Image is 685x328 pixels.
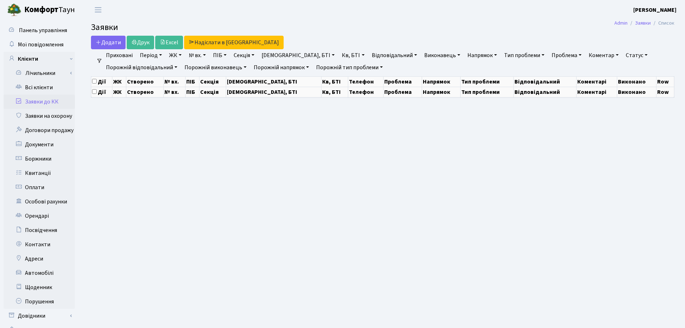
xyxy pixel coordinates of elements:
[4,195,75,209] a: Особові рахунки
[89,4,107,16] button: Переключити навігацію
[127,36,154,49] a: Друк
[421,49,463,61] a: Виконавець
[422,87,461,97] th: Напрямок
[164,87,186,97] th: № вх.
[4,109,75,123] a: Заявки на охорону
[369,49,420,61] a: Відповідальний
[18,41,64,49] span: Мої повідомлення
[514,87,576,97] th: Відповідальний
[4,294,75,309] a: Порушення
[461,76,514,87] th: Тип проблеми
[4,309,75,323] a: Довідники
[383,76,422,87] th: Проблема
[91,76,112,87] th: Дії
[321,87,348,97] th: Кв, БТІ
[4,180,75,195] a: Оплати
[4,252,75,266] a: Адреси
[4,209,75,223] a: Орендарі
[383,87,422,97] th: Проблема
[4,37,75,52] a: Мої повідомлення
[4,166,75,180] a: Квитанції
[633,6,676,14] a: [PERSON_NAME]
[112,87,126,97] th: ЖК
[465,49,500,61] a: Напрямок
[313,61,386,74] a: Порожній тип проблеми
[461,87,514,97] th: Тип проблеми
[4,152,75,166] a: Боржники
[96,39,121,46] span: Додати
[339,49,367,61] a: Кв, БТІ
[24,4,59,15] b: Комфорт
[91,21,118,34] span: Заявки
[614,19,628,27] a: Admin
[210,49,229,61] a: ПІБ
[604,16,685,31] nav: breadcrumb
[126,87,164,97] th: Створено
[112,76,126,87] th: ЖК
[4,237,75,252] a: Контакти
[321,76,348,87] th: Кв, БТІ
[549,49,584,61] a: Проблема
[348,87,384,97] th: Телефон
[651,19,674,27] li: Список
[185,76,199,87] th: ПІБ
[231,49,257,61] a: Секція
[185,87,199,97] th: ПІБ
[617,76,656,87] th: Виконано
[103,49,136,61] a: Приховані
[501,49,547,61] a: Тип проблеми
[24,4,75,16] span: Таун
[103,61,180,74] a: Порожній відповідальний
[226,76,321,87] th: [DEMOGRAPHIC_DATA], БТІ
[199,87,226,97] th: Секція
[4,280,75,294] a: Щоденник
[576,87,617,97] th: Коментарі
[4,137,75,152] a: Документи
[4,52,75,66] a: Клієнти
[4,123,75,137] a: Договори продажу
[586,49,621,61] a: Коментар
[166,49,184,61] a: ЖК
[635,19,651,27] a: Заявки
[4,266,75,280] a: Автомобілі
[226,87,321,97] th: [DEMOGRAPHIC_DATA], БТІ
[514,76,576,87] th: Відповідальний
[7,3,21,17] img: logo.png
[186,49,209,61] a: № вх.
[164,76,186,87] th: № вх.
[8,66,75,80] a: Лічильники
[91,36,126,49] a: Додати
[617,87,656,97] th: Виконано
[184,36,284,49] a: Надіслати в [GEOGRAPHIC_DATA]
[155,36,183,49] a: Excel
[251,61,312,74] a: Порожній напрямок
[199,76,226,87] th: Секція
[137,49,165,61] a: Період
[4,95,75,109] a: Заявки до КК
[576,76,617,87] th: Коментарі
[259,49,338,61] a: [DEMOGRAPHIC_DATA], БТІ
[4,23,75,37] a: Панель управління
[656,76,674,87] th: Row
[623,49,650,61] a: Статус
[4,80,75,95] a: Всі клієнти
[422,76,461,87] th: Напрямок
[19,26,67,34] span: Панель управління
[126,76,164,87] th: Створено
[91,87,112,97] th: Дії
[656,87,674,97] th: Row
[182,61,249,74] a: Порожній виконавець
[4,223,75,237] a: Посвідчення
[348,76,384,87] th: Телефон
